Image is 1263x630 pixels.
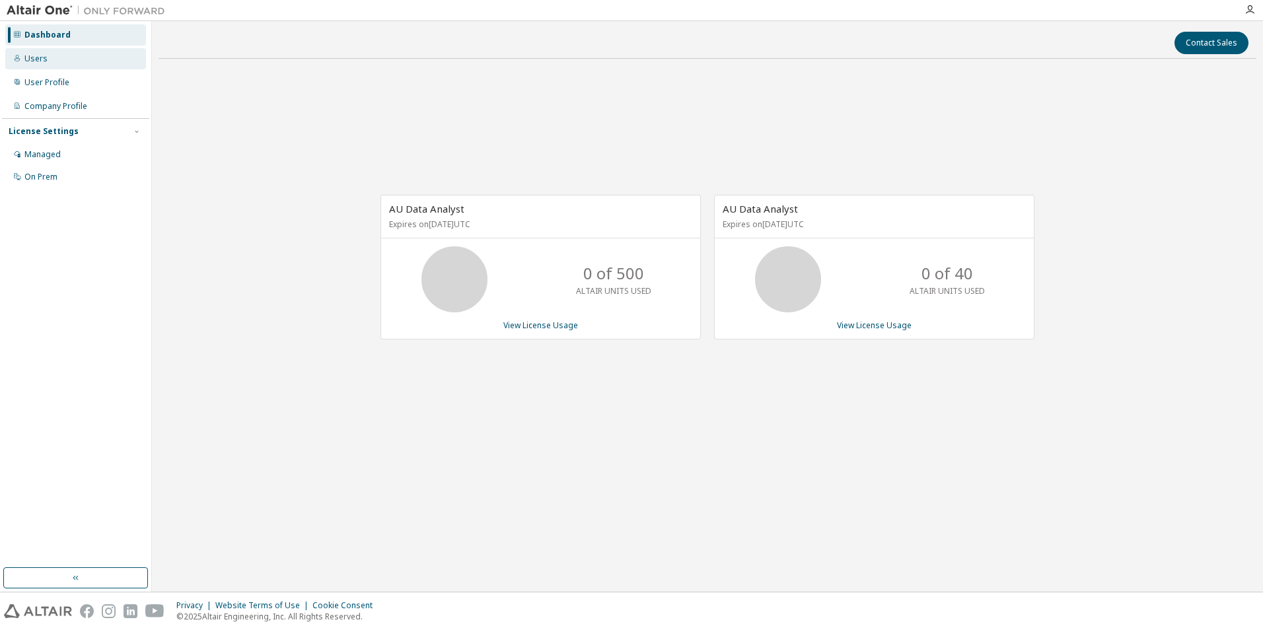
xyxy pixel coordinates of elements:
p: ALTAIR UNITS USED [910,285,985,297]
p: Expires on [DATE] UTC [389,219,689,230]
p: Expires on [DATE] UTC [723,219,1023,230]
div: Managed [24,149,61,160]
img: youtube.svg [145,604,164,618]
span: AU Data Analyst [723,202,798,215]
div: Privacy [176,600,215,611]
p: 0 of 40 [921,262,973,285]
div: Cookie Consent [312,600,380,611]
div: Website Terms of Use [215,600,312,611]
div: User Profile [24,77,69,88]
img: altair_logo.svg [4,604,72,618]
p: © 2025 Altair Engineering, Inc. All Rights Reserved. [176,611,380,622]
div: Dashboard [24,30,71,40]
img: instagram.svg [102,604,116,618]
span: AU Data Analyst [389,202,464,215]
img: linkedin.svg [124,604,137,618]
p: ALTAIR UNITS USED [576,285,651,297]
div: Users [24,53,48,64]
a: View License Usage [837,320,912,331]
div: On Prem [24,172,57,182]
div: Company Profile [24,101,87,112]
button: Contact Sales [1174,32,1248,54]
img: facebook.svg [80,604,94,618]
div: License Settings [9,126,79,137]
p: 0 of 500 [583,262,644,285]
img: Altair One [7,4,172,17]
a: View License Usage [503,320,578,331]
